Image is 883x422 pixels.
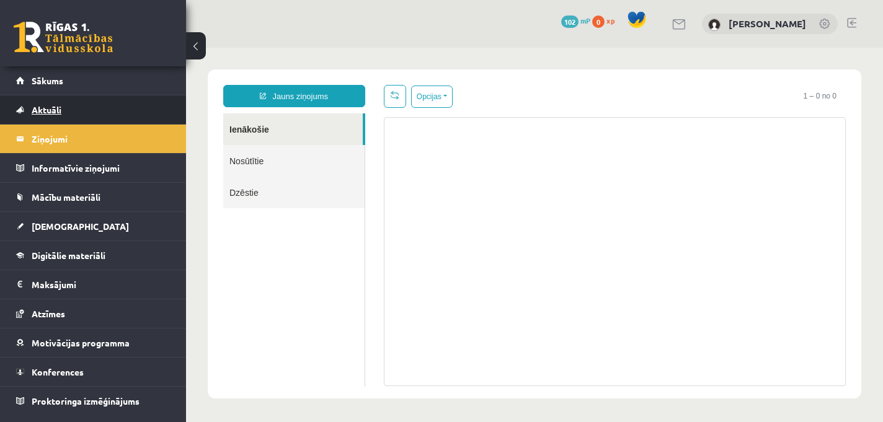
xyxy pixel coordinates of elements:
a: Motivācijas programma [16,328,171,357]
a: 102 mP [561,15,590,25]
span: Digitālie materiāli [32,250,105,261]
a: Nosūtītie [37,97,179,129]
img: Daniels Andrejs Mažis [708,19,721,31]
a: [PERSON_NAME] [729,17,806,30]
span: Motivācijas programma [32,337,130,348]
span: Aktuāli [32,104,61,115]
a: Digitālie materiāli [16,241,171,270]
a: [DEMOGRAPHIC_DATA] [16,212,171,240]
a: Ziņojumi [16,125,171,153]
a: Atzīmes [16,299,171,328]
a: Sākums [16,66,171,95]
a: Rīgas 1. Tālmācības vidusskola [14,22,113,53]
a: Konferences [16,358,171,386]
span: mP [580,15,590,25]
button: Opcijas [225,38,267,60]
a: Proktoringa izmēģinājums [16,387,171,415]
span: [DEMOGRAPHIC_DATA] [32,221,129,232]
span: 1 – 0 no 0 [608,37,660,59]
a: 0 xp [592,15,621,25]
a: Aktuāli [16,95,171,124]
legend: Ziņojumi [32,125,171,153]
a: Maksājumi [16,270,171,299]
span: Atzīmes [32,308,65,319]
span: xp [606,15,615,25]
span: Sākums [32,75,63,86]
span: Konferences [32,366,84,377]
span: 0 [592,15,605,28]
legend: Maksājumi [32,270,171,299]
span: Proktoringa izmēģinājums [32,395,140,407]
a: Ienākošie [37,66,177,97]
a: Informatīvie ziņojumi [16,154,171,182]
a: Mācību materiāli [16,183,171,211]
span: Mācību materiāli [32,191,100,203]
span: 102 [561,15,579,28]
legend: Informatīvie ziņojumi [32,154,171,182]
a: Dzēstie [37,129,179,160]
a: Jauns ziņojums [37,37,179,59]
